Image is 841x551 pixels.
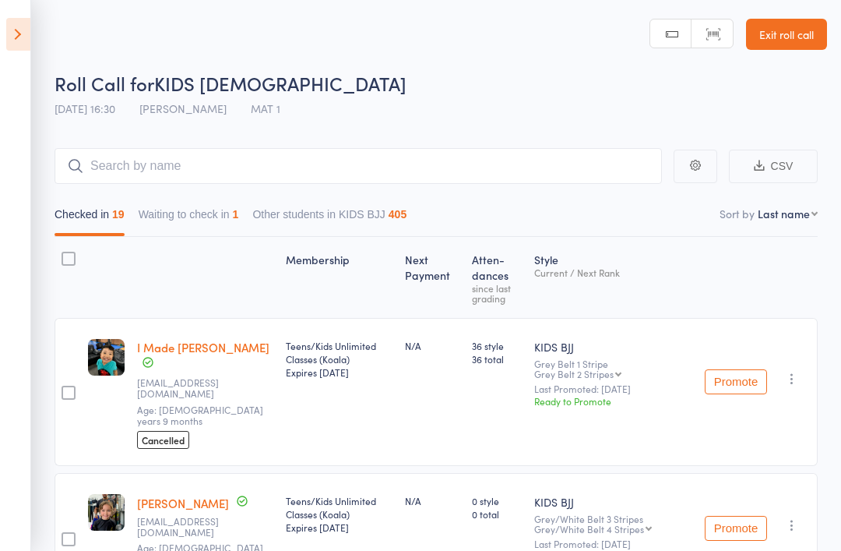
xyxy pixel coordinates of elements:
[55,70,154,96] span: Roll Call for
[534,394,692,408] div: Ready to Promote
[534,339,692,355] div: KIDS BJJ
[534,369,614,379] div: Grey Belt 2 Stripes
[252,200,406,236] button: Other students in KIDS BJJ405
[534,514,692,534] div: Grey/White Belt 3 Stripes
[472,507,522,521] span: 0 total
[112,208,125,221] div: 19
[534,267,692,277] div: Current / Next Rank
[137,403,263,427] span: Age: [DEMOGRAPHIC_DATA] years 9 months
[137,431,189,449] span: Cancelled
[137,377,238,400] small: niputuayui@yahoo.com
[137,516,238,539] small: byronc_23@hotmail.com
[251,101,280,116] span: MAT 1
[746,19,827,50] a: Exit roll call
[137,339,269,355] a: I Made [PERSON_NAME]
[55,148,662,184] input: Search by name
[154,70,406,96] span: KIDS [DEMOGRAPHIC_DATA]
[233,208,239,221] div: 1
[528,244,698,311] div: Style
[705,369,767,394] button: Promote
[399,244,466,311] div: Next Payment
[389,208,406,221] div: 405
[534,383,692,394] small: Last Promoted: [DATE]
[55,200,125,236] button: Checked in19
[466,244,528,311] div: Atten­dances
[139,101,227,116] span: [PERSON_NAME]
[88,339,125,376] img: image1646036773.png
[405,339,459,352] div: N/A
[534,494,692,510] div: KIDS BJJ
[729,150,818,183] button: CSV
[139,200,239,236] button: Waiting to check in1
[534,539,692,549] small: Last Promoted: [DATE]
[534,524,644,534] div: Grey/White Belt 4 Stripes
[472,283,522,303] div: since last grading
[280,244,399,311] div: Membership
[286,494,392,534] div: Teens/Kids Unlimited Classes (Koala)
[720,206,755,221] label: Sort by
[758,206,810,221] div: Last name
[472,352,522,366] span: 36 total
[472,494,522,507] span: 0 style
[137,495,229,511] a: [PERSON_NAME]
[286,339,392,379] div: Teens/Kids Unlimited Classes (Koala)
[88,494,125,531] img: image1675057177.png
[286,366,392,379] div: Expires [DATE]
[405,494,459,507] div: N/A
[705,516,767,541] button: Promote
[286,521,392,534] div: Expires [DATE]
[472,339,522,352] span: 36 style
[55,101,115,116] span: [DATE] 16:30
[534,359,692,379] div: Grey Belt 1 Stripe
